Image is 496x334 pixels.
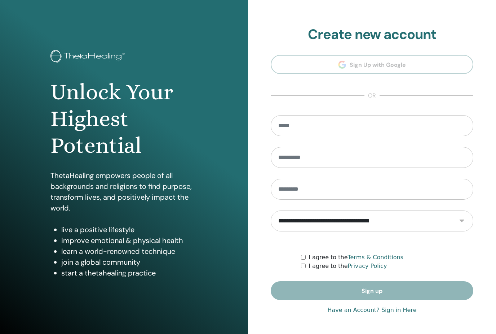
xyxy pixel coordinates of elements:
[50,79,198,159] h1: Unlock Your Highest Potential
[61,235,198,246] li: improve emotional & physical health
[271,26,473,43] h2: Create new account
[347,263,387,269] a: Privacy Policy
[61,268,198,278] li: start a thetahealing practice
[327,306,416,315] a: Have an Account? Sign in Here
[347,254,403,261] a: Terms & Conditions
[309,253,403,262] label: I agree to the
[309,262,387,270] label: I agree to the
[364,91,380,100] span: or
[61,246,198,257] li: learn a world-renowned technique
[50,170,198,213] p: ThetaHealing empowers people of all backgrounds and religions to find purpose, transform lives, a...
[61,257,198,268] li: join a global community
[61,224,198,235] li: live a positive lifestyle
